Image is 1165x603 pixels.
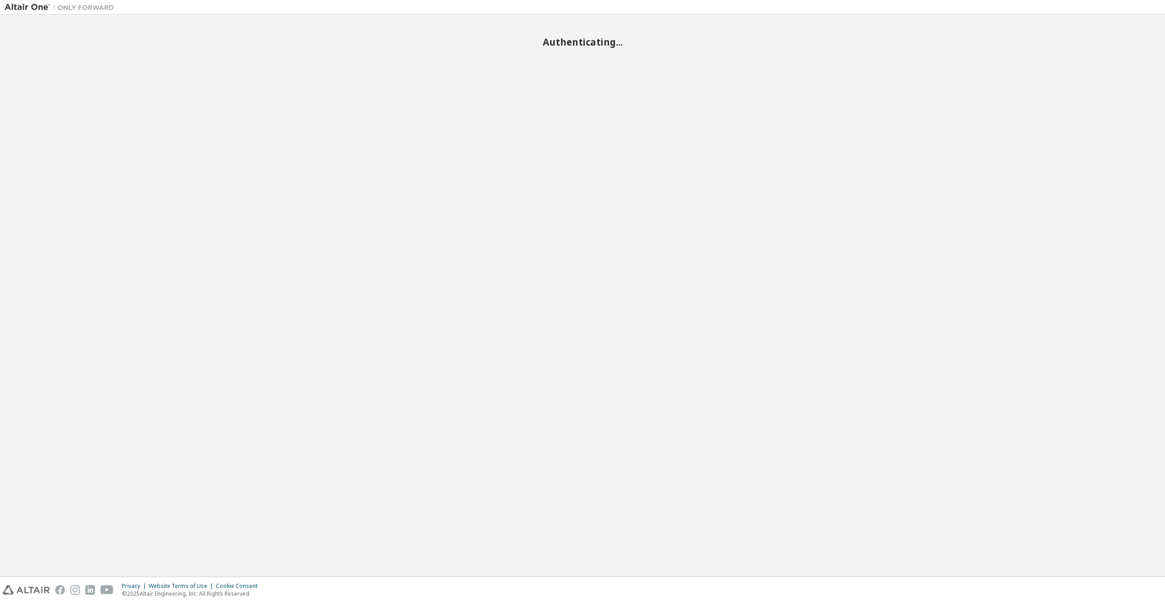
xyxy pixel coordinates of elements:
div: Website Terms of Use [149,582,216,590]
img: altair_logo.svg [3,585,50,595]
img: Altair One [5,3,119,12]
p: © 2025 Altair Engineering, Inc. All Rights Reserved. [122,590,263,598]
img: instagram.svg [70,585,80,595]
div: Cookie Consent [216,582,263,590]
img: linkedin.svg [85,585,95,595]
img: facebook.svg [55,585,65,595]
img: youtube.svg [100,585,114,595]
div: Privacy [122,582,149,590]
h2: Authenticating... [5,36,1160,48]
